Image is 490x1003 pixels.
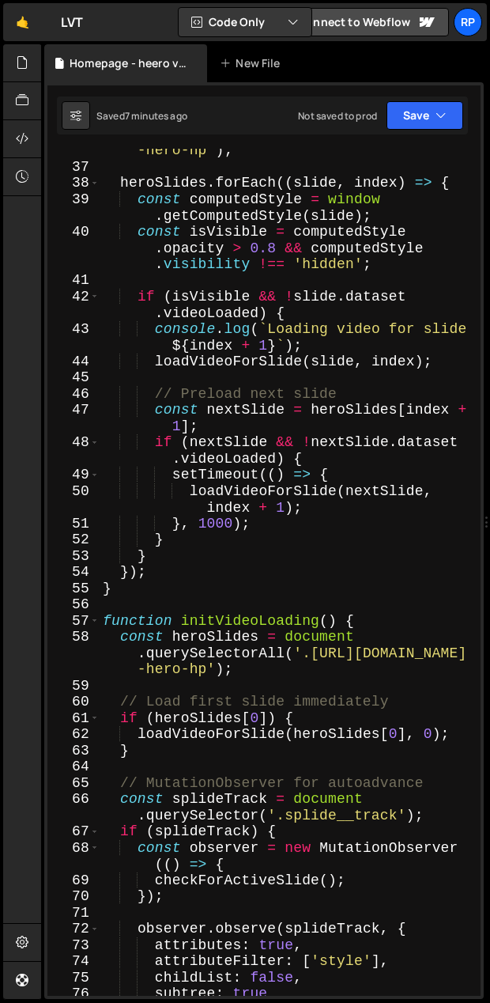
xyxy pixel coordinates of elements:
[47,791,100,823] div: 66
[47,872,100,889] div: 69
[47,823,100,840] div: 67
[3,3,42,41] a: 🤙
[47,726,100,743] div: 62
[47,289,100,321] div: 42
[47,629,100,678] div: 58
[47,596,100,613] div: 56
[47,467,100,483] div: 49
[47,775,100,792] div: 65
[47,581,100,597] div: 55
[47,694,100,710] div: 60
[47,953,100,970] div: 74
[47,710,100,727] div: 61
[47,532,100,548] div: 52
[47,743,100,759] div: 63
[285,8,449,36] a: Connect to Webflow
[298,109,377,123] div: Not saved to prod
[220,55,286,71] div: New File
[47,516,100,532] div: 51
[47,905,100,922] div: 71
[47,402,100,434] div: 47
[47,921,100,937] div: 72
[47,986,100,1002] div: 76
[47,888,100,905] div: 70
[47,678,100,695] div: 59
[47,483,100,516] div: 50
[47,354,100,370] div: 44
[47,548,100,565] div: 53
[47,224,100,273] div: 40
[125,109,187,123] div: 7 minutes ago
[47,272,100,289] div: 41
[70,55,188,71] div: Homepage - heero videos.js
[47,613,100,630] div: 57
[47,564,100,581] div: 54
[47,175,100,191] div: 38
[179,8,311,36] button: Code Only
[47,840,100,872] div: 68
[47,369,100,386] div: 45
[47,937,100,954] div: 73
[454,8,482,36] a: RP
[47,191,100,224] div: 39
[47,159,100,176] div: 37
[61,13,83,32] div: LVT
[47,321,100,354] div: 43
[47,434,100,467] div: 48
[47,759,100,775] div: 64
[96,109,187,123] div: Saved
[47,970,100,986] div: 75
[47,386,100,403] div: 46
[386,101,463,130] button: Save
